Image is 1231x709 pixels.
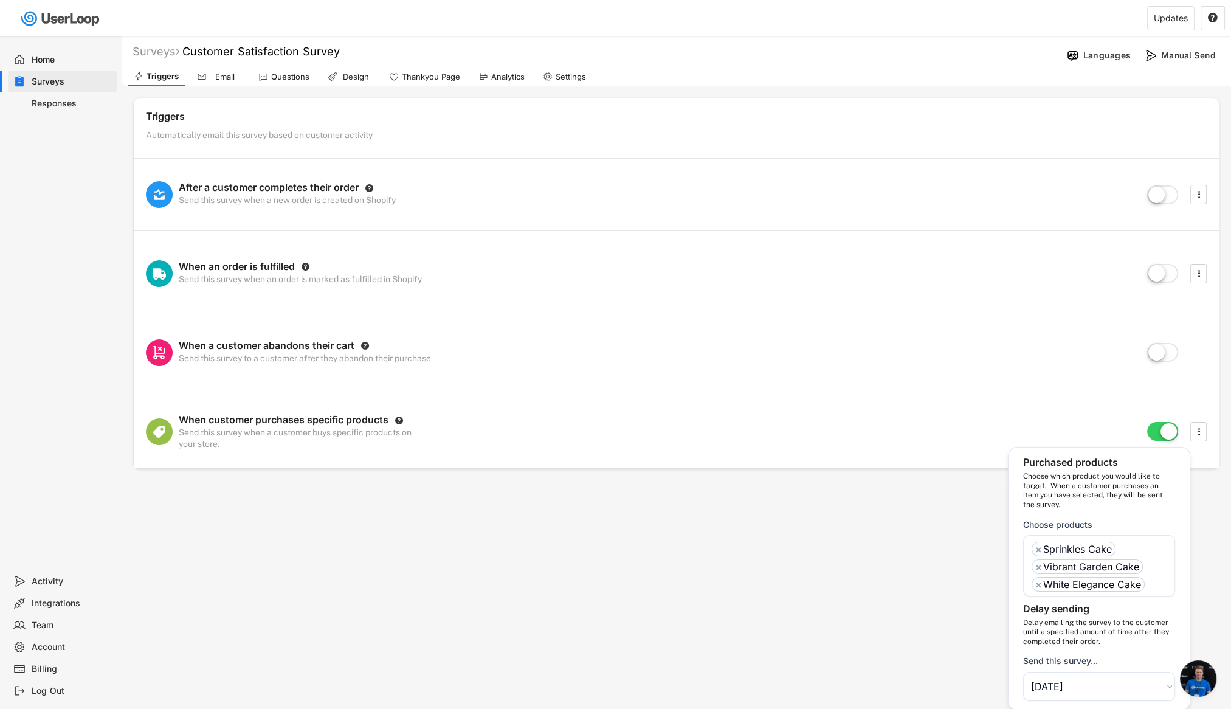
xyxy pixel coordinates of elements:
div: Send this survey... [1023,655,1098,666]
text:  [1208,12,1218,23]
div: Updates [1154,14,1188,22]
div: When a customer abandons their cart [179,339,354,353]
button:  [301,262,310,271]
button:  [1193,185,1205,204]
div: Responses [32,98,112,109]
img: userloop-logo-01.svg [18,6,104,31]
div: Activity [32,576,112,587]
span: × [1035,544,1042,554]
div: Triggers [147,71,179,81]
text:  [365,183,374,192]
div: Settings [556,72,586,82]
img: Language%20Icon.svg [1066,49,1079,62]
img: ShipmentMajor.svg [153,260,166,287]
div: After a customer completes their order [179,181,359,195]
img: AbandonedCartMajor.svg [153,339,166,366]
div: Delay sending [1023,603,1175,615]
div: When an order is fulfilled [179,260,295,274]
div: Send this survey to a customer after they abandon their purchase [179,353,431,366]
div: Surveys [133,44,179,58]
font: Customer Satisfaction Survey [182,45,340,58]
div: Account [32,642,112,653]
div: Questions [271,72,309,82]
div: Send this survey when a new order is created on Shopify [179,195,396,208]
div: Design [340,72,371,82]
div: Log Out [32,685,112,697]
button:  [1193,265,1205,283]
button:  [1207,13,1218,24]
div: Email [210,72,240,82]
div: Integrations [32,598,112,609]
div: Purchased products [1023,456,1175,469]
span: × [1035,579,1042,589]
span: × [1035,562,1042,572]
div: Home [32,54,112,66]
li: Vibrant Garden Cake [1032,559,1143,574]
div: Languages [1083,50,1131,61]
img: OrderStatusMinor.svg [153,181,166,208]
button:  [395,416,404,425]
li: White Elegance Cake [1032,577,1145,592]
text:  [1198,425,1200,438]
button:  [1193,423,1205,441]
button:  [360,341,370,350]
div: Choose which product you would like to target. When a customer purchases an item you have selecte... [1023,472,1175,510]
button:  [365,184,374,193]
div: Team [32,620,112,631]
div: Delay emailing the survey to the customer until a specified amount of time after they completed t... [1023,618,1175,647]
div: Billing [32,663,112,675]
div: Open chat [1180,660,1216,697]
img: ProductsMajor.svg [153,418,166,445]
div: Thankyou Page [402,72,460,82]
text:  [1198,188,1200,201]
text:  [302,262,310,271]
div: Surveys [32,76,112,88]
div: Manual Send [1161,50,1222,61]
div: Choose products [1023,519,1092,530]
div: Analytics [491,72,525,82]
div: Triggers [146,110,1207,126]
div: Automatically email this survey based on customer activity [146,130,1207,146]
li: Sprinkles Cake [1032,542,1115,556]
text:  [1198,267,1200,280]
div: When customer purchases specific products [179,413,388,427]
div: Send this survey when an order is marked as fulfilled in Shopify [179,274,422,287]
div: Send this survey when a customer buys specific products on your store. [179,427,422,449]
